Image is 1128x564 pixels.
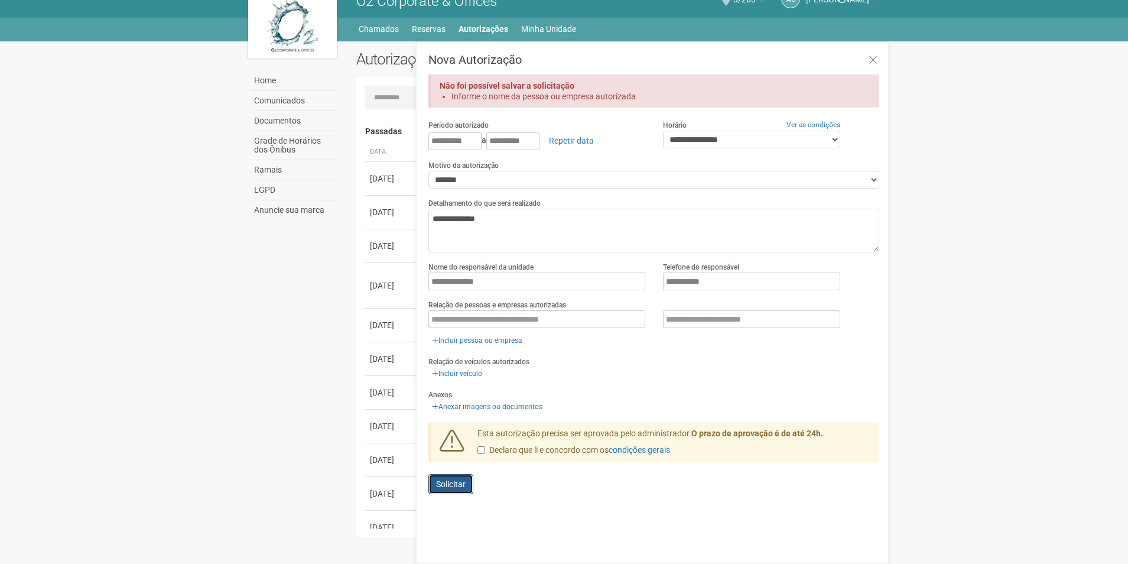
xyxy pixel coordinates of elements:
div: [DATE] [370,454,414,466]
div: Esta autorização precisa ser aprovada pelo administrador. [469,428,880,462]
h3: Nova Autorização [428,54,879,66]
div: [DATE] [370,353,414,365]
div: [DATE] [370,173,414,184]
a: Documentos [251,111,339,131]
a: Comunicados [251,91,339,111]
label: Detalhamento do que será realizado [428,198,541,209]
div: [DATE] [370,521,414,533]
a: LGPD [251,180,339,200]
div: [DATE] [370,420,414,432]
a: condições gerais [609,445,670,455]
h2: Autorizações [356,50,609,68]
a: Ver as condições [786,121,840,129]
div: [DATE] [370,240,414,252]
a: Home [251,71,339,91]
a: Anuncie sua marca [251,200,339,220]
label: Anexos [428,390,452,400]
div: [DATE] [370,387,414,398]
a: Minha Unidade [521,21,576,37]
div: [DATE] [370,280,414,291]
div: [DATE] [370,488,414,500]
strong: O prazo de aprovação é de até 24h. [691,429,823,438]
th: Data [365,142,418,162]
span: Solicitar [436,479,466,489]
input: Declaro que li e concordo com oscondições gerais [477,446,485,454]
label: Relação de pessoas e empresas autorizadas [428,300,566,310]
label: Horário [663,120,687,131]
a: Grade de Horários dos Ônibus [251,131,339,160]
a: Reservas [412,21,446,37]
h4: Passadas [365,127,872,136]
strong: Não foi possível salvar a solicitação [440,81,574,90]
label: Relação de veículos autorizados [428,356,529,367]
a: Chamados [359,21,399,37]
label: Motivo da autorização [428,160,499,171]
label: Período autorizado [428,120,489,131]
li: Informe o nome da pessoa ou empresa autorizada [451,91,859,102]
a: Ramais [251,160,339,180]
a: Anexar imagens ou documentos [428,400,546,413]
a: Incluir pessoa ou empresa [428,334,526,347]
div: [DATE] [370,319,414,331]
a: Incluir veículo [428,367,486,380]
button: Solicitar [428,474,473,494]
div: a [428,131,645,151]
label: Telefone do responsável [663,262,739,273]
div: [DATE] [370,206,414,218]
label: Nome do responsável da unidade [428,262,534,273]
label: Declaro que li e concordo com os [477,445,670,456]
a: Repetir data [541,131,602,151]
a: Autorizações [459,21,508,37]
